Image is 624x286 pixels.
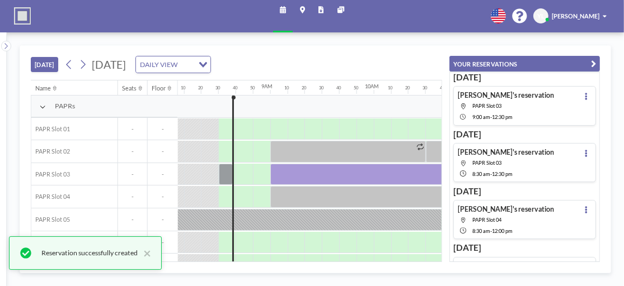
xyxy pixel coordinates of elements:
span: - [118,193,147,200]
div: 50 [354,85,358,91]
span: - [148,216,178,223]
span: PAPRs [55,102,75,110]
span: PAPR Slot 04 [31,193,71,200]
img: organization-logo [14,7,31,25]
div: 9AM [262,83,273,90]
span: PAPR Slot 01 [31,125,71,132]
h3: [DATE] [453,72,597,83]
div: 40 [336,85,341,91]
button: YOUR RESERVATIONS [449,56,600,71]
div: Search for option [136,56,210,72]
span: PAPR Slot 03 [473,160,502,166]
div: Seats [122,84,137,92]
span: PAPR Slot 04 [473,217,502,223]
div: 50 [250,85,255,91]
div: 40 [440,85,444,91]
input: Search for option [181,59,192,70]
h3: [DATE] [453,129,597,140]
div: Reservation successfully created [41,246,138,260]
span: - [491,114,492,120]
span: YL [537,12,545,20]
span: 12:30 PM [492,114,513,120]
div: Floor [152,84,166,92]
div: 20 [198,85,203,91]
span: - [118,170,147,178]
div: 10 [181,85,186,91]
span: - [491,171,492,177]
div: 10 [285,85,289,91]
div: 30 [319,85,323,91]
span: PAPR Slot 02 [31,147,71,155]
h4: [PERSON_NAME]'s reservation [458,148,554,156]
span: PAPR Slot 03 [473,103,502,109]
h3: [DATE] [453,186,597,197]
span: - [148,239,178,246]
span: 12:30 PM [492,171,513,177]
span: DAILY VIEW [138,59,180,70]
div: 20 [405,85,410,91]
span: - [118,216,147,223]
span: PAPR Slot 03 [31,170,71,178]
span: 8:30 AM [473,171,491,177]
span: PAPR Slot 05 [31,216,71,223]
div: 30 [423,85,427,91]
span: - [118,147,147,155]
h4: [PERSON_NAME]'s reservation [458,205,554,213]
div: 20 [302,85,306,91]
span: - [491,228,492,234]
span: [DATE] [92,58,126,71]
button: [DATE] [31,57,58,72]
div: 10 [388,85,393,91]
div: 40 [233,85,237,91]
span: - [148,261,178,268]
span: 8:30 AM [473,228,491,234]
div: Name [35,84,51,92]
div: 30 [215,85,220,91]
button: close [138,246,151,260]
span: - [148,170,178,178]
span: - [118,125,147,132]
span: - [148,193,178,200]
span: 9:00 AM [473,114,491,120]
span: - [148,125,178,132]
h3: [DATE] [453,242,597,253]
h4: [PERSON_NAME]'s reservation [458,91,554,99]
span: 12:00 PM [492,228,513,234]
span: [PERSON_NAME] [552,12,599,20]
span: - [148,147,178,155]
div: 10AM [365,83,379,90]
